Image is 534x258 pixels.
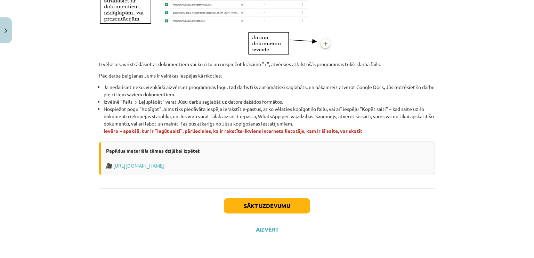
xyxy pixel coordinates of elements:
[242,128,362,134] span: –
[104,83,435,98] li: Ja nedarīsiet neko, vienkārši aizvērsiet programmas logu, tad darbs tiks automātiski saglabāts, u...
[104,128,242,134] span: Ievēro – apakšā, kur ir "iegūt saiti", pārliecinies, ka ir rakstīts
[104,105,435,135] li: Nospiežot pogu "Kopīgot" Jums tiks piedāvāta iespēja ierakstīt e-pastus, ar ko vēlaties kopīgot š...
[5,29,7,33] img: icon-close-lesson-0947bae3869378f0d4975bcd49f059093ad1ed9edebbc8119c70593378902aed.svg
[99,61,435,68] p: Izvēloties, vai strādāsiet ar dokumentiem vai ko citu un nospiežot krāsaino "+", atvērsies atbils...
[224,198,310,213] button: Sākt uzdevumu
[113,162,164,169] a: [URL][DOMAIN_NAME]
[254,226,280,233] button: Aizvērt
[104,98,435,105] li: Izvēlnē "Fails -> Lejuplādēt" varat Jūsu darbu saglabāt uz datora dažādos formātos.
[106,147,200,154] strong: Papildus materiāls tēmas dziļākai izpētei:
[106,163,112,169] span: 🎥
[245,128,362,134] strong: Ikviens interneta lietotājs, kam ir šī saite, var skatīt
[99,72,435,79] p: Pēc darba beigšanas Jums ir vairākas iespējas kā rīkoties:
